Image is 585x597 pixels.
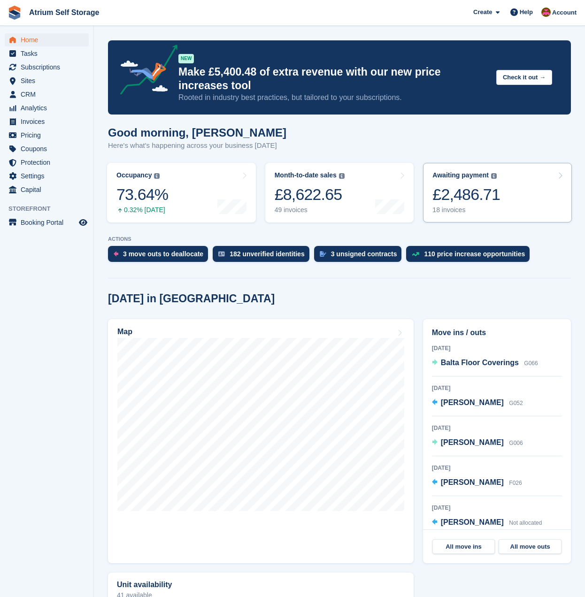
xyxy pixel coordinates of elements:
div: 3 unsigned contracts [331,250,397,258]
span: Capital [21,183,77,196]
a: Preview store [77,217,89,228]
p: Make £5,400.48 of extra revenue with our new price increases tool [178,65,489,92]
span: Subscriptions [21,61,77,74]
span: Tasks [21,47,77,60]
span: [PERSON_NAME] [441,518,504,526]
div: Month-to-date sales [275,171,337,179]
a: Occupancy 73.64% 0.32% [DATE] [107,163,256,222]
a: 182 unverified identities [213,246,314,267]
img: icon-info-grey-7440780725fd019a000dd9b08b2336e03edf1995a4989e88bcd33f0948082b44.svg [339,173,345,179]
a: menu [5,115,89,128]
a: 3 move outs to deallocate [108,246,213,267]
a: menu [5,61,89,74]
span: Coupons [21,142,77,155]
a: Awaiting payment £2,486.71 18 invoices [423,163,572,222]
a: menu [5,129,89,142]
div: £2,486.71 [432,185,500,204]
div: [DATE] [432,424,562,432]
p: ACTIONS [108,236,571,242]
span: [PERSON_NAME] [441,438,504,446]
a: [PERSON_NAME] F026 [432,477,522,489]
span: G052 [509,400,523,406]
img: icon-info-grey-7440780725fd019a000dd9b08b2336e03edf1995a4989e88bcd33f0948082b44.svg [154,173,160,179]
a: menu [5,183,89,196]
div: 18 invoices [432,206,500,214]
h2: [DATE] in [GEOGRAPHIC_DATA] [108,292,275,305]
div: [DATE] [432,384,562,392]
div: 182 unverified identities [230,250,305,258]
div: [DATE] [432,504,562,512]
a: Map [108,319,414,563]
span: Protection [21,156,77,169]
img: move_outs_to_deallocate_icon-f764333ba52eb49d3ac5e1228854f67142a1ed5810a6f6cc68b1a99e826820c5.svg [114,251,118,257]
div: [DATE] [432,464,562,472]
a: [PERSON_NAME] G006 [432,437,523,449]
img: stora-icon-8386f47178a22dfd0bd8f6a31ec36ba5ce8667c1dd55bd0f319d3a0aa187defe.svg [8,6,22,20]
span: Storefront [8,204,93,214]
span: Balta Floor Coverings [441,359,519,367]
span: [PERSON_NAME] [441,398,504,406]
a: menu [5,33,89,46]
a: [PERSON_NAME] Not allocated [432,517,542,529]
div: [DATE] [432,344,562,352]
img: contract_signature_icon-13c848040528278c33f63329250d36e43548de30e8caae1d1a13099fd9432cc5.svg [320,251,326,257]
a: menu [5,169,89,183]
h2: Unit availability [117,581,172,589]
h2: Map [117,328,132,336]
img: verify_identity-adf6edd0f0f0b5bbfe63781bf79b02c33cf7c696d77639b501bdc392416b5a36.svg [218,251,225,257]
div: Awaiting payment [432,171,489,179]
span: Account [552,8,577,17]
div: 0.32% [DATE] [116,206,168,214]
a: menu [5,156,89,169]
div: NEW [178,54,194,63]
div: 110 price increase opportunities [424,250,525,258]
span: [PERSON_NAME] [441,478,504,486]
span: Booking Portal [21,216,77,229]
a: menu [5,216,89,229]
div: £8,622.65 [275,185,345,204]
a: menu [5,74,89,87]
img: icon-info-grey-7440780725fd019a000dd9b08b2336e03edf1995a4989e88bcd33f0948082b44.svg [491,173,497,179]
span: Not allocated [509,520,542,526]
div: Occupancy [116,171,152,179]
span: Settings [21,169,77,183]
span: G006 [509,440,523,446]
span: F026 [509,480,522,486]
a: Month-to-date sales £8,622.65 49 invoices [265,163,414,222]
span: Help [520,8,533,17]
a: All move ins [432,539,495,554]
img: price-adjustments-announcement-icon-8257ccfd72463d97f412b2fc003d46551f7dbcb40ab6d574587a9cd5c0d94... [112,45,178,98]
a: menu [5,47,89,60]
a: menu [5,88,89,101]
span: Home [21,33,77,46]
a: 110 price increase opportunities [406,246,534,267]
a: All move outs [499,539,562,554]
span: Analytics [21,101,77,115]
img: price_increase_opportunities-93ffe204e8149a01c8c9dc8f82e8f89637d9d84a8eef4429ea346261dce0b2c0.svg [412,252,419,256]
a: 3 unsigned contracts [314,246,407,267]
span: Sites [21,74,77,87]
div: 3 move outs to deallocate [123,250,203,258]
p: Here's what's happening across your business [DATE] [108,140,286,151]
a: menu [5,142,89,155]
img: Mark Rhodes [541,8,551,17]
div: 73.64% [116,185,168,204]
span: Create [473,8,492,17]
span: G066 [524,360,538,367]
span: Pricing [21,129,77,142]
h2: Move ins / outs [432,327,562,338]
span: CRM [21,88,77,101]
a: [PERSON_NAME] G052 [432,397,523,409]
p: Rooted in industry best practices, but tailored to your subscriptions. [178,92,489,103]
a: Balta Floor Coverings G066 [432,357,538,369]
a: menu [5,101,89,115]
a: Atrium Self Storage [25,5,103,20]
button: Check it out → [496,70,552,85]
div: 49 invoices [275,206,345,214]
span: Invoices [21,115,77,128]
h1: Good morning, [PERSON_NAME] [108,126,286,139]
